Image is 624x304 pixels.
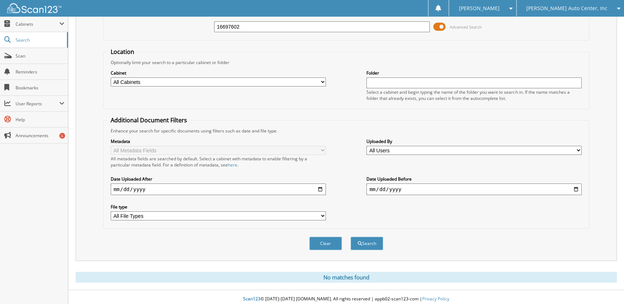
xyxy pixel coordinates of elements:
[111,176,326,182] label: Date Uploaded After
[111,204,326,210] label: File type
[366,176,582,182] label: Date Uploaded Before
[228,162,237,168] a: here
[16,101,59,107] span: User Reports
[366,89,582,101] div: Select a cabinet and begin typing the name of the folder you want to search in. If the name match...
[107,128,585,134] div: Enhance your search for specific documents using filters such as date and file type.
[111,138,326,144] label: Metadata
[16,53,64,59] span: Scan
[16,37,63,43] span: Search
[111,183,326,195] input: start
[526,6,607,10] span: [PERSON_NAME] Auto Center, Inc
[16,117,64,123] span: Help
[16,132,64,139] span: Announcements
[309,237,342,250] button: Clear
[243,296,260,302] span: Scan123
[111,156,326,168] div: All metadata fields are searched by default. Select a cabinet with metadata to enable filtering b...
[422,296,449,302] a: Privacy Policy
[16,21,59,27] span: Cabinets
[16,69,64,75] span: Reminders
[459,6,499,10] span: [PERSON_NAME]
[76,272,617,283] div: No matches found
[366,138,582,144] label: Uploaded By
[107,59,585,66] div: Optionally limit your search to a particular cabinet or folder
[111,70,326,76] label: Cabinet
[450,24,482,30] span: Advanced Search
[7,3,61,13] img: scan123-logo-white.svg
[59,133,65,139] div: 6
[107,48,138,56] legend: Location
[366,183,582,195] input: end
[107,116,191,124] legend: Additional Document Filters
[16,85,64,91] span: Bookmarks
[366,70,582,76] label: Folder
[351,237,383,250] button: Search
